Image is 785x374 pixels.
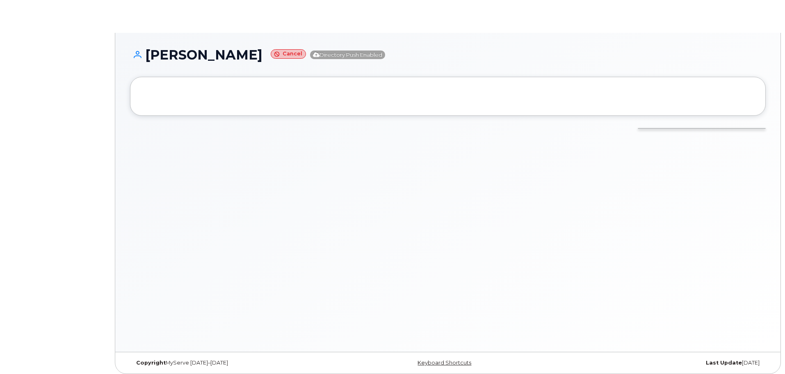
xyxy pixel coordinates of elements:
strong: Copyright [136,360,166,366]
div: [DATE] [554,360,766,366]
span: Directory Push Enabled [310,50,385,59]
h1: [PERSON_NAME] [130,48,766,62]
a: Keyboard Shortcuts [418,360,471,366]
small: Cancel [271,49,306,59]
div: MyServe [DATE]–[DATE] [130,360,342,366]
strong: Last Update [706,360,742,366]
